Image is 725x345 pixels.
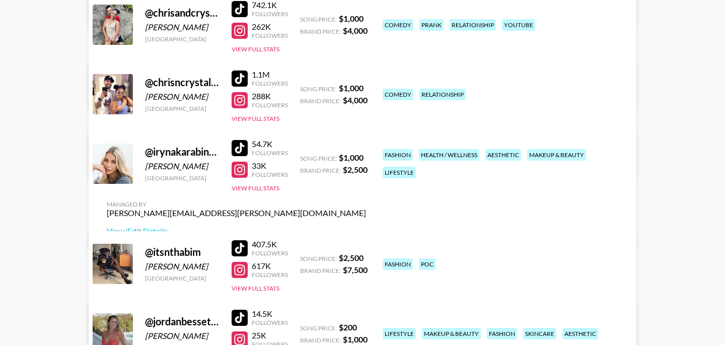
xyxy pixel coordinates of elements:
[300,324,337,332] span: Song Price:
[343,334,368,344] strong: $ 1,000
[422,328,481,339] div: makeup & beauty
[343,95,368,105] strong: $ 4,000
[145,174,220,182] div: [GEOGRAPHIC_DATA]
[383,19,413,31] div: comedy
[300,167,341,174] span: Brand Price:
[232,184,279,192] button: View Full Stats
[527,149,586,161] div: makeup & beauty
[383,328,416,339] div: lifestyle
[562,328,598,339] div: aesthetic
[252,249,288,257] div: Followers
[145,315,220,328] div: @ jordanbessette_
[252,10,288,18] div: Followers
[252,261,288,271] div: 617K
[339,253,364,262] strong: $ 2,500
[252,319,288,326] div: Followers
[252,330,288,340] div: 25K
[252,149,288,157] div: Followers
[300,16,337,23] span: Song Price:
[300,336,341,344] span: Brand Price:
[252,91,288,101] div: 288K
[523,328,556,339] div: skincare
[383,149,413,161] div: fashion
[232,115,279,122] button: View Full Stats
[145,274,220,282] div: [GEOGRAPHIC_DATA]
[252,70,288,80] div: 1.1M
[419,19,444,31] div: prank
[232,285,279,292] button: View Full Stats
[107,208,366,218] div: [PERSON_NAME][EMAIL_ADDRESS][PERSON_NAME][DOMAIN_NAME]
[485,149,521,161] div: aesthetic
[145,261,220,271] div: [PERSON_NAME]
[145,22,220,32] div: [PERSON_NAME]
[300,97,341,105] span: Brand Price:
[252,80,288,87] div: Followers
[145,246,220,258] div: @ itsnthabim
[107,226,366,236] a: View/Edit Details
[450,19,496,31] div: relationship
[232,45,279,53] button: View Full Stats
[145,92,220,102] div: [PERSON_NAME]
[252,101,288,109] div: Followers
[107,200,366,208] div: Managed By
[145,76,220,89] div: @ chrisncrystal14
[502,19,535,31] div: youtube
[339,322,357,332] strong: $ 200
[339,14,364,23] strong: $ 1,000
[343,165,368,174] strong: $ 2,500
[383,89,413,100] div: comedy
[252,309,288,319] div: 14.5K
[145,7,220,19] div: @ chrisandcrystal1
[252,271,288,279] div: Followers
[343,265,368,274] strong: $ 7,500
[339,153,364,162] strong: $ 1,000
[145,146,220,158] div: @ irynakarabinovych
[300,85,337,93] span: Song Price:
[419,89,466,100] div: relationship
[145,161,220,171] div: [PERSON_NAME]
[343,26,368,35] strong: $ 4,000
[252,22,288,32] div: 262K
[300,267,341,274] span: Brand Price:
[252,32,288,39] div: Followers
[145,35,220,43] div: [GEOGRAPHIC_DATA]
[252,139,288,149] div: 54.7K
[145,105,220,112] div: [GEOGRAPHIC_DATA]
[145,331,220,341] div: [PERSON_NAME]
[383,258,413,270] div: fashion
[419,149,479,161] div: health / wellness
[383,167,416,178] div: lifestyle
[419,258,436,270] div: poc
[252,239,288,249] div: 407.5K
[300,28,341,35] span: Brand Price:
[339,83,364,93] strong: $ 1,000
[487,328,517,339] div: fashion
[300,155,337,162] span: Song Price:
[252,161,288,171] div: 33K
[252,171,288,178] div: Followers
[300,255,337,262] span: Song Price:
